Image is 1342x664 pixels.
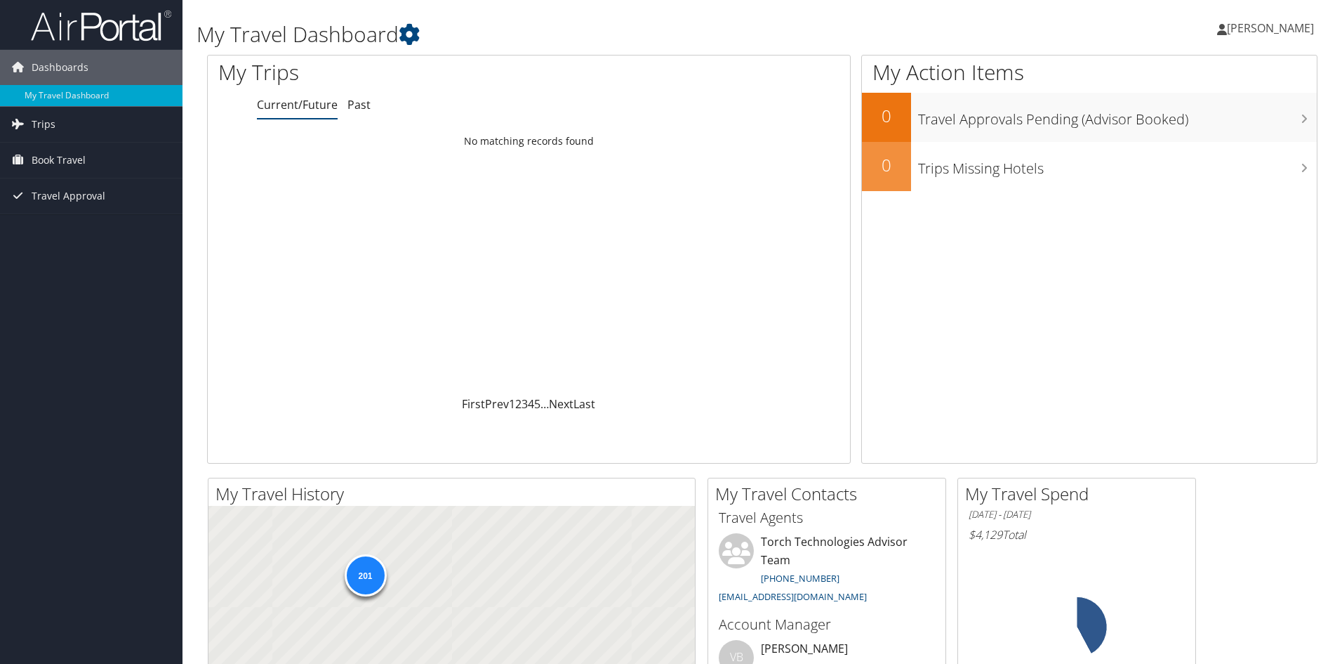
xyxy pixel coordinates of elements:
a: 1 [509,396,515,412]
h3: Travel Approvals Pending (Advisor Booked) [918,103,1317,129]
a: 0Trips Missing Hotels [862,142,1317,191]
h3: Trips Missing Hotels [918,152,1317,178]
a: 0Travel Approvals Pending (Advisor Booked) [862,93,1317,142]
h6: [DATE] - [DATE] [969,508,1185,521]
h6: Total [969,527,1185,542]
span: … [540,396,549,412]
span: Dashboards [32,50,88,85]
h3: Account Manager [719,615,935,634]
h1: My Travel Dashboard [197,20,951,49]
a: 5 [534,396,540,412]
a: Last [573,396,595,412]
h1: My Trips [218,58,572,87]
h2: 0 [862,104,911,128]
li: Torch Technologies Advisor Team [712,533,942,608]
span: [PERSON_NAME] [1227,20,1314,36]
span: Trips [32,107,55,142]
a: Prev [485,396,509,412]
span: Travel Approval [32,178,105,214]
h3: Travel Agents [719,508,935,528]
span: Book Travel [32,143,86,178]
a: 4 [528,396,534,412]
a: [PHONE_NUMBER] [761,572,839,585]
a: 3 [521,396,528,412]
div: 201 [344,554,386,596]
h2: My Travel History [215,482,695,506]
h1: My Action Items [862,58,1317,87]
a: Next [549,396,573,412]
a: Current/Future [257,97,338,112]
h2: My Travel Spend [965,482,1195,506]
h2: 0 [862,153,911,177]
h2: My Travel Contacts [715,482,945,506]
td: No matching records found [208,129,850,154]
a: First [462,396,485,412]
a: [PERSON_NAME] [1217,7,1328,49]
img: airportal-logo.png [31,9,171,42]
a: 2 [515,396,521,412]
a: Past [347,97,371,112]
span: $4,129 [969,527,1002,542]
a: [EMAIL_ADDRESS][DOMAIN_NAME] [719,590,867,603]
